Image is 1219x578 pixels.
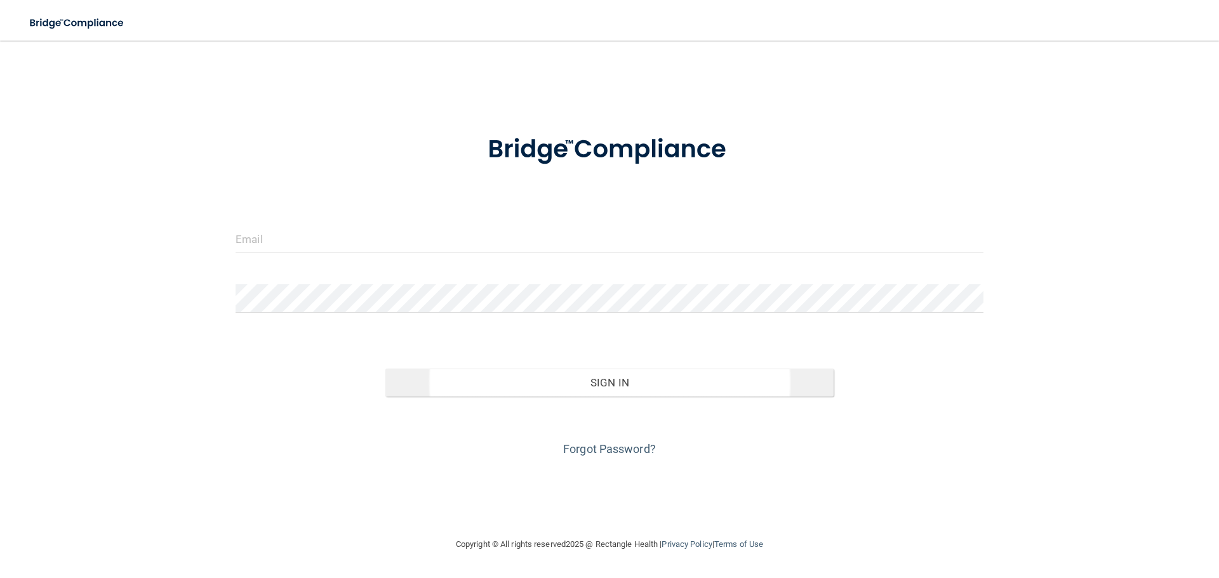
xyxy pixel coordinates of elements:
[236,225,983,253] input: Email
[378,524,841,565] div: Copyright © All rights reserved 2025 @ Rectangle Health | |
[19,10,136,36] img: bridge_compliance_login_screen.278c3ca4.svg
[662,539,712,549] a: Privacy Policy
[714,539,763,549] a: Terms of Use
[563,442,656,456] a: Forgot Password?
[462,117,757,183] img: bridge_compliance_login_screen.278c3ca4.svg
[385,369,834,397] button: Sign In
